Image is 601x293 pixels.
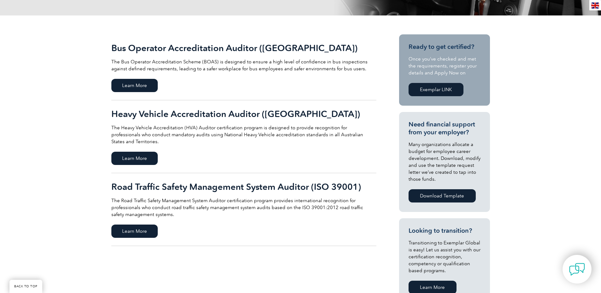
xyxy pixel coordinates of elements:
[409,83,463,96] a: Exemplar LINK
[111,43,376,53] h2: Bus Operator Accreditation Auditor ([GEOGRAPHIC_DATA])
[409,227,480,235] h3: Looking to transition?
[409,120,480,136] h3: Need financial support from your employer?
[409,189,476,202] a: Download Template
[111,225,158,238] span: Learn More
[111,34,376,100] a: Bus Operator Accreditation Auditor ([GEOGRAPHIC_DATA]) The Bus Operator Accreditation Scheme (BOA...
[111,197,376,218] p: The Road Traffic Safety Management System Auditor certification program provides international re...
[111,58,376,72] p: The Bus Operator Accreditation Scheme (BOAS) is designed to ensure a high level of confidence in ...
[409,43,480,51] h3: Ready to get certified?
[9,280,42,293] a: BACK TO TOP
[409,239,480,274] p: Transitioning to Exemplar Global is easy! Let us assist you with our certification recognition, c...
[111,182,376,192] h2: Road Traffic Safety Management System Auditor (ISO 39001)
[111,124,376,145] p: The Heavy Vehicle Accreditation (HVA) Auditor certification program is designed to provide recogn...
[111,79,158,92] span: Learn More
[409,141,480,183] p: Many organizations allocate a budget for employee career development. Download, modify and use th...
[111,152,158,165] span: Learn More
[111,173,376,246] a: Road Traffic Safety Management System Auditor (ISO 39001) The Road Traffic Safety Management Syst...
[409,56,480,76] p: Once you’ve checked and met the requirements, register your details and Apply Now on
[591,3,599,9] img: en
[569,261,585,277] img: contact-chat.png
[111,100,376,173] a: Heavy Vehicle Accreditation Auditor ([GEOGRAPHIC_DATA]) The Heavy Vehicle Accreditation (HVA) Aud...
[111,109,376,119] h2: Heavy Vehicle Accreditation Auditor ([GEOGRAPHIC_DATA])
